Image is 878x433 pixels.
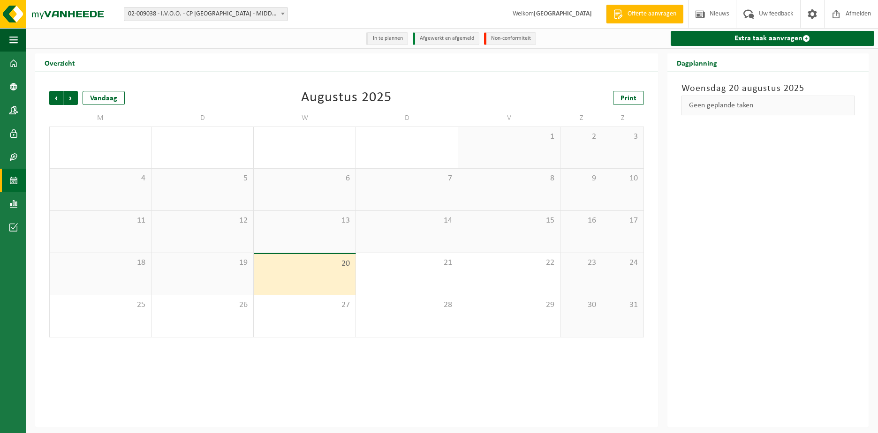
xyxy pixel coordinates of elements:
a: Offerte aanvragen [606,5,683,23]
span: 29 [463,300,555,310]
h2: Dagplanning [667,53,727,72]
span: 7 [361,173,453,184]
span: Print [621,95,636,102]
span: 21 [361,258,453,268]
span: 8 [463,173,555,184]
td: M [49,110,151,127]
h2: Overzicht [35,53,84,72]
li: Non-conformiteit [484,32,536,45]
td: D [356,110,458,127]
span: 12 [156,216,249,226]
span: 14 [361,216,453,226]
span: 30 [565,300,597,310]
span: 5 [156,173,249,184]
span: 27 [258,300,351,310]
div: Augustus 2025 [301,91,392,105]
span: 10 [607,173,639,184]
span: 17 [607,216,639,226]
span: 2 [565,132,597,142]
span: 6 [258,173,351,184]
span: 11 [54,216,146,226]
td: D [151,110,254,127]
span: 9 [565,173,597,184]
span: 02-009038 - I.V.O.O. - CP MIDDELKERKE - MIDDELKERKE [124,7,288,21]
span: Vorige [49,91,63,105]
span: Volgende [64,91,78,105]
span: 15 [463,216,555,226]
li: In te plannen [366,32,408,45]
div: Vandaag [83,91,125,105]
span: 31 [607,300,639,310]
span: 19 [156,258,249,268]
span: 18 [54,258,146,268]
span: 1 [463,132,555,142]
span: 22 [463,258,555,268]
td: W [254,110,356,127]
span: 3 [607,132,639,142]
span: Offerte aanvragen [625,9,679,19]
span: 26 [156,300,249,310]
span: 02-009038 - I.V.O.O. - CP MIDDELKERKE - MIDDELKERKE [124,7,288,21]
a: Extra taak aanvragen [671,31,874,46]
td: Z [602,110,644,127]
span: 28 [361,300,453,310]
span: 20 [258,259,351,269]
td: Z [560,110,602,127]
span: 25 [54,300,146,310]
li: Afgewerkt en afgemeld [413,32,479,45]
span: 23 [565,258,597,268]
strong: [GEOGRAPHIC_DATA] [534,10,592,17]
span: 24 [607,258,639,268]
span: 4 [54,173,146,184]
span: 16 [565,216,597,226]
span: 13 [258,216,351,226]
td: V [458,110,560,127]
h3: Woensdag 20 augustus 2025 [681,82,855,96]
div: Geen geplande taken [681,96,855,115]
a: Print [613,91,644,105]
